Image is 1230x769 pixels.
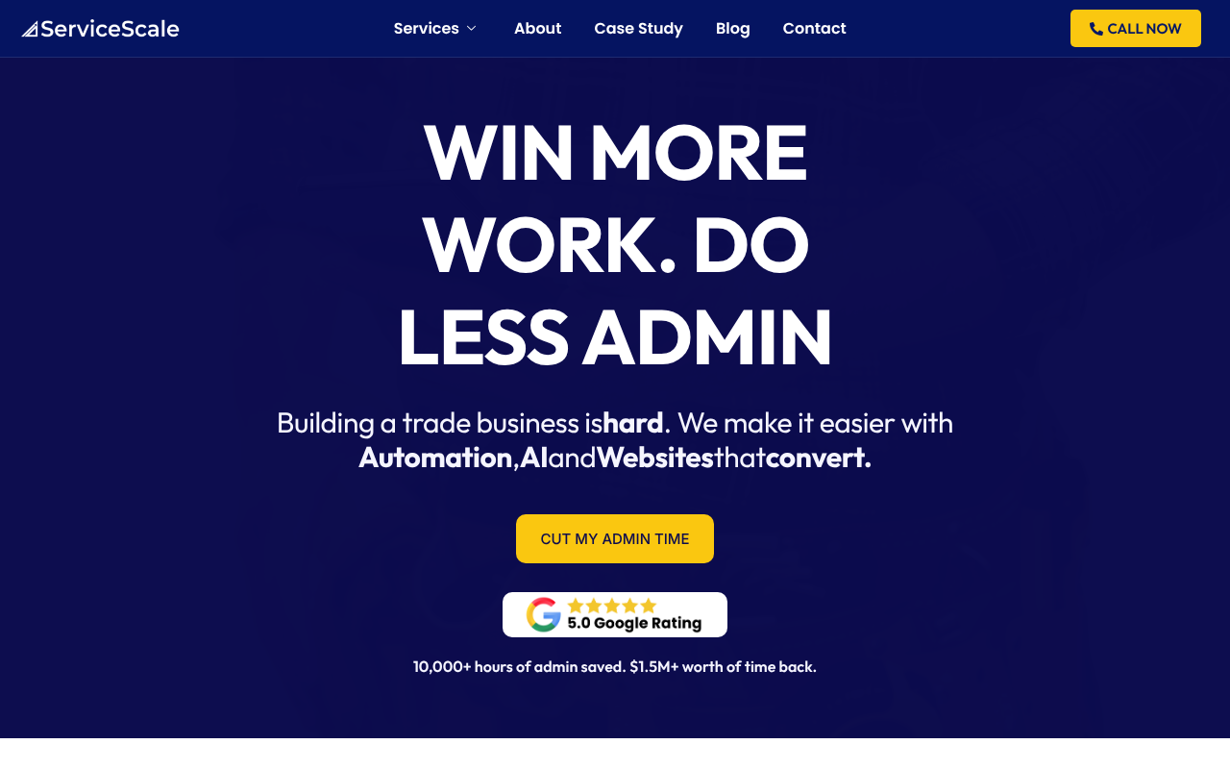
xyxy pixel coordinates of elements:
a: ServiceScale logo representing business automation for tradies [19,18,180,37]
a: CALL NOW [1070,10,1201,47]
h2: Building a trade business is . We make it easier with , and that [218,405,1013,474]
a: About [514,21,561,37]
img: ServiceScale logo representing business automation for tradies [19,19,180,38]
span: convert. [766,439,872,474]
a: Cut My Admin Time [516,514,713,563]
span: CALL NOW [1108,21,1182,36]
h6: 10,000+ hours of admin saved. $1.5M+ worth of time back. [19,657,1211,679]
a: Blog [716,21,750,37]
a: Case Study [594,21,683,37]
h1: Win More Work. Do Less Admin [347,106,882,383]
a: Contact [783,21,847,37]
span: Websites [596,439,713,474]
span: Automation [358,439,512,474]
a: Services [394,21,481,37]
span: AI [520,439,549,474]
span: Cut My Admin Time [540,532,689,546]
span: hard [603,405,663,439]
